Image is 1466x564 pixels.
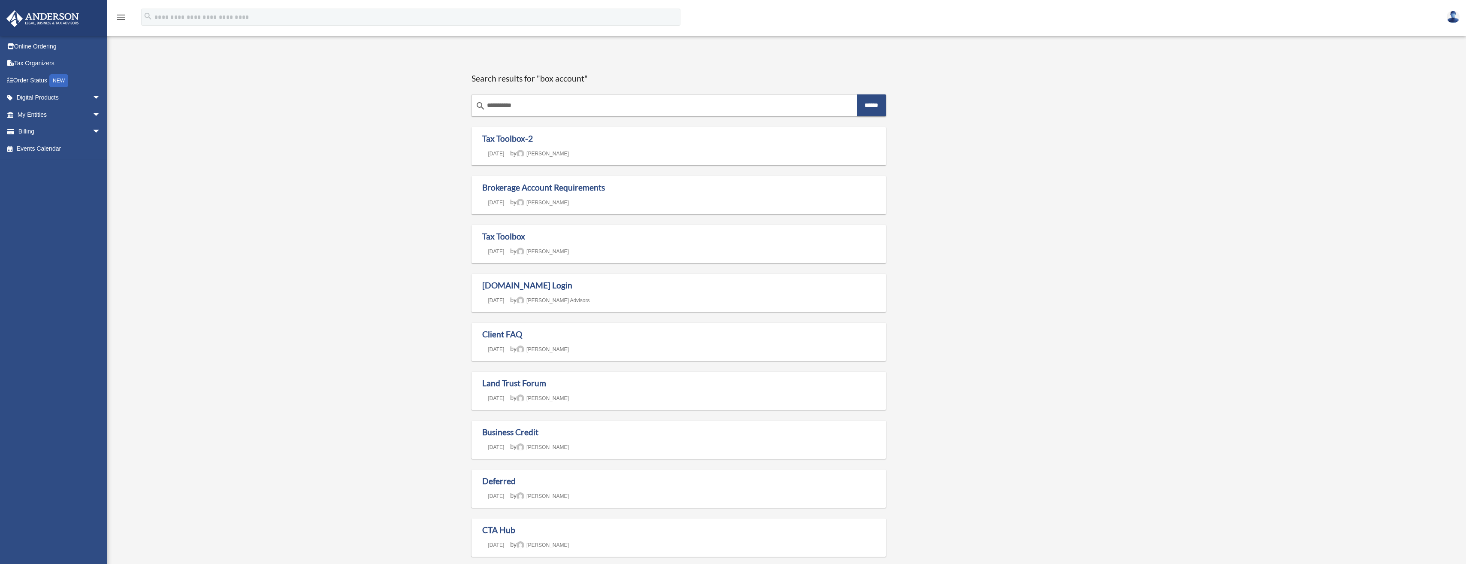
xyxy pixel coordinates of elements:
span: by [510,346,569,352]
span: by [510,492,569,499]
a: [PERSON_NAME] [517,200,569,206]
a: [DATE] [482,151,511,157]
a: Events Calendar [6,140,114,157]
i: search [475,101,486,111]
a: Client FAQ [482,329,522,339]
a: [DATE] [482,346,511,352]
span: by [510,248,569,255]
a: [PERSON_NAME] [517,346,569,352]
span: by [510,541,569,548]
a: Online Ordering [6,38,114,55]
a: [PERSON_NAME] [517,542,569,548]
a: [PERSON_NAME] [517,151,569,157]
a: Digital Productsarrow_drop_down [6,89,114,106]
a: Tax Toolbox [482,231,525,241]
a: [DATE] [482,444,511,450]
div: NEW [49,74,68,87]
a: [PERSON_NAME] [517,444,569,450]
img: Anderson Advisors Platinum Portal [4,10,82,27]
a: [DATE] [482,249,511,255]
a: Tax Toolbox-2 [482,133,533,143]
i: search [143,12,153,21]
a: [DATE] [482,542,511,548]
span: by [510,443,569,450]
a: [PERSON_NAME] Advisors [517,297,589,303]
h1: Search results for "box account" [472,73,886,84]
a: Business Credit [482,427,538,437]
i: menu [116,12,126,22]
a: Brokerage Account Requirements [482,182,605,192]
span: by [510,150,569,157]
a: Order StatusNEW [6,72,114,89]
a: [DATE] [482,395,511,401]
a: Tax Organizers [6,55,114,72]
span: by [510,297,589,303]
span: arrow_drop_down [92,123,109,141]
a: [PERSON_NAME] [517,249,569,255]
a: My Entitiesarrow_drop_down [6,106,114,123]
span: arrow_drop_down [92,106,109,124]
span: by [510,394,569,401]
a: [PERSON_NAME] [517,395,569,401]
span: by [510,199,569,206]
a: [DATE] [482,200,511,206]
img: User Pic [1447,11,1460,23]
a: [DATE] [482,297,511,303]
a: Billingarrow_drop_down [6,123,114,140]
a: CTA Hub [482,525,515,535]
a: Land Trust Forum [482,378,546,388]
a: menu [116,15,126,22]
span: arrow_drop_down [92,89,109,107]
a: [DOMAIN_NAME] Login [482,280,572,290]
a: [PERSON_NAME] [517,493,569,499]
a: [DATE] [482,493,511,499]
a: Deferred [482,476,516,486]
